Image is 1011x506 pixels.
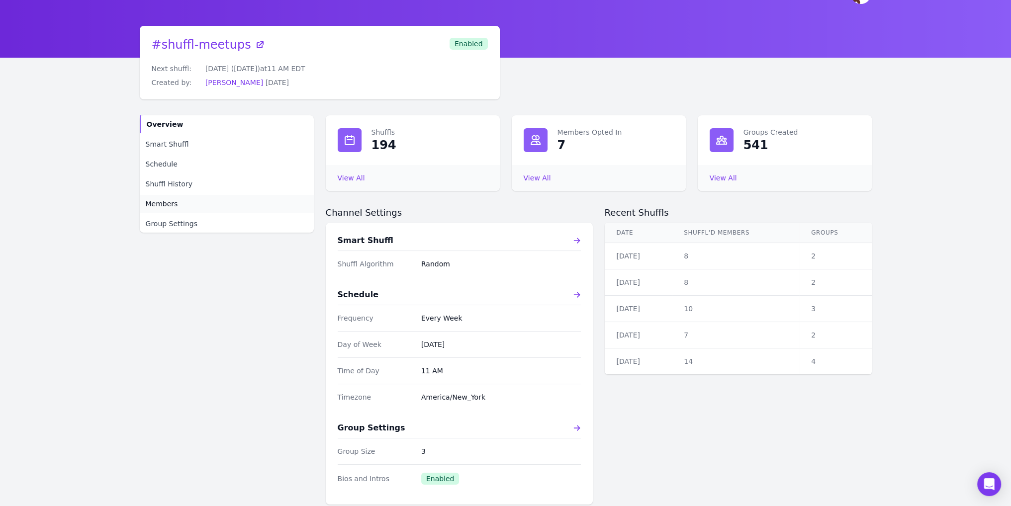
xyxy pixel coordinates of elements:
dt: Created by: [152,78,197,87]
a: Members [140,195,314,213]
span: Members [146,199,178,209]
dd: 11 AM [421,366,581,376]
a: #shuffl-meetups [152,38,265,52]
dt: Shuffl Algorithm [338,259,413,269]
span: Enabled [421,473,460,485]
th: Shuffl'd Members [672,223,799,243]
div: 7 [557,137,566,153]
span: Smart Shuffl [146,139,189,149]
dt: Timezone [338,392,413,402]
dt: Shuffls [371,127,488,137]
dt: Group Size [338,446,413,456]
dd: Every Week [421,313,581,323]
dd: [DATE] [421,339,581,349]
h3: Schedule [338,289,378,301]
span: [DATE] ([DATE]) at 11 AM EDT [205,65,305,73]
a: Smart Shuffl [338,235,581,247]
div: [DATE] [617,356,660,366]
span: Overview [147,119,184,129]
td: 2 [799,269,872,296]
a: Shuffl History [140,175,314,193]
div: 194 [371,137,396,153]
span: Enabled [450,38,488,50]
td: 2 [799,322,872,348]
a: Smart Shuffl [140,135,314,153]
h2: Channel Settings [326,207,593,219]
div: [DATE] [617,304,660,314]
td: 10 [672,296,799,322]
span: [DATE] [266,79,289,86]
h3: Group Settings [338,422,405,434]
h2: Recent Shuffls [605,207,872,219]
td: 3 [799,296,872,322]
a: Overview [140,115,314,133]
a: Group Settings [140,215,314,233]
nav: Sidebar [140,115,314,233]
dt: Day of Week [338,339,413,349]
td: 14 [672,348,799,375]
dd: America/New_York [421,392,581,402]
span: Shuffl History [146,179,192,189]
a: Group Settings [338,422,581,434]
dt: Groups Created [743,127,860,137]
dt: Frequency [338,313,413,323]
a: View All [524,174,551,182]
div: 541 [743,137,768,153]
div: [DATE] [617,277,660,287]
a: [PERSON_NAME] [205,79,263,86]
div: [DATE] [617,251,660,261]
dd: 3 [421,446,581,456]
td: 7 [672,322,799,348]
th: Groups [799,223,872,243]
div: Open Intercom Messenger [977,472,1001,496]
span: Group Settings [146,219,198,229]
td: 2 [799,243,872,269]
dt: Next shuffl: [152,64,197,74]
td: 4 [799,348,872,375]
div: [DATE] [617,330,660,340]
dd: Random [421,259,581,269]
dt: Bios and Intros [338,474,413,484]
a: View All [710,174,737,182]
span: # shuffl-meetups [152,38,251,52]
dt: Members Opted In [557,127,674,137]
a: Schedule [140,155,314,173]
a: Schedule [338,289,581,301]
span: Schedule [146,159,178,169]
a: View All [338,174,365,182]
h3: Smart Shuffl [338,235,393,247]
td: 8 [672,269,799,296]
th: Date [605,223,672,243]
dt: Time of Day [338,366,413,376]
td: 8 [672,243,799,269]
